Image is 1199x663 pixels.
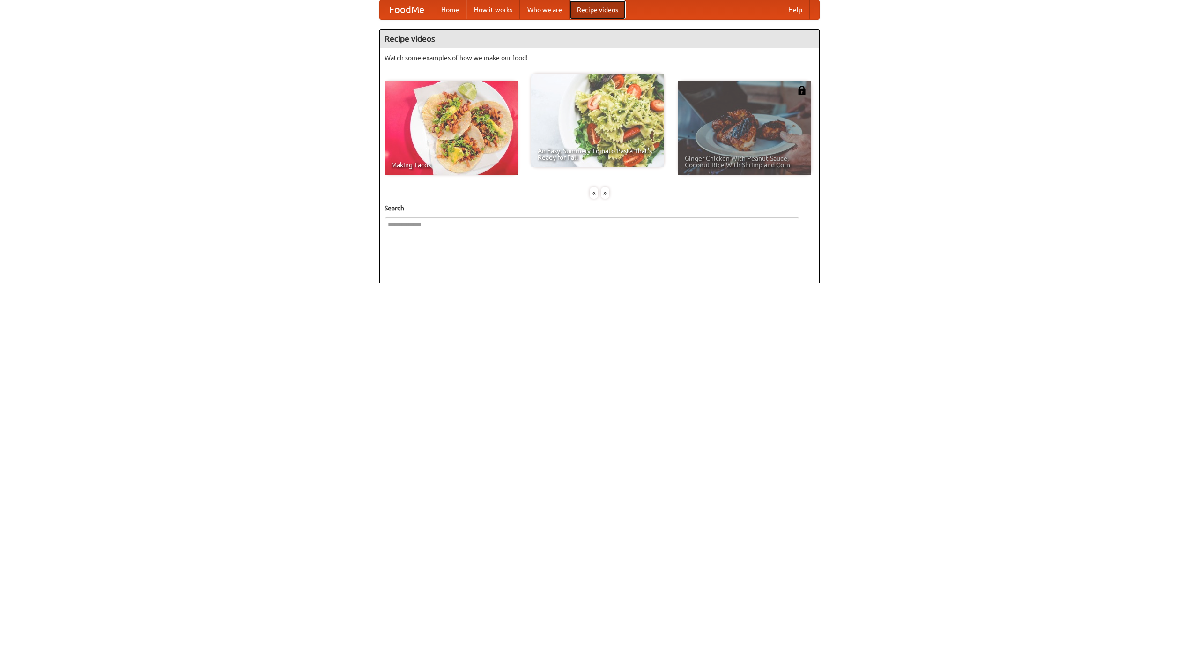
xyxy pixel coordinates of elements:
a: How it works [466,0,520,19]
h5: Search [385,203,814,213]
img: 483408.png [797,86,807,95]
div: « [590,187,598,199]
a: Making Tacos [385,81,518,175]
a: Home [434,0,466,19]
a: Help [781,0,810,19]
h4: Recipe videos [380,30,819,48]
div: » [601,187,609,199]
a: Who we are [520,0,570,19]
a: FoodMe [380,0,434,19]
a: Recipe videos [570,0,626,19]
span: Making Tacos [391,162,511,168]
a: An Easy, Summery Tomato Pasta That's Ready for Fall [531,74,664,167]
span: An Easy, Summery Tomato Pasta That's Ready for Fall [538,148,658,161]
p: Watch some examples of how we make our food! [385,53,814,62]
